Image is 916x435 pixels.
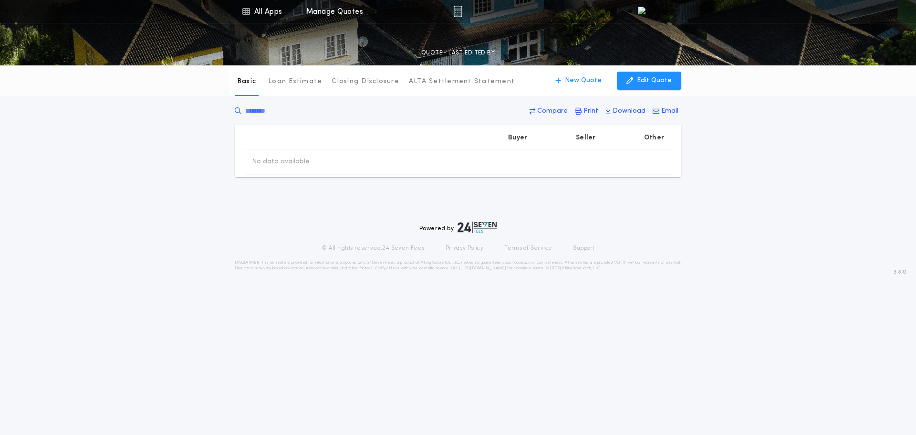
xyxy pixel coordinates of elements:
[644,133,664,143] p: Other
[322,244,425,252] p: © All rights reserved. 24|Seven Fees
[572,103,601,120] button: Print
[458,222,497,233] img: logo
[617,72,681,90] button: Edit Quote
[453,6,462,17] img: img
[504,244,552,252] a: Terms of Service
[650,103,681,120] button: Email
[268,77,322,86] p: Loan Estimate
[459,266,506,270] a: [URL][DOMAIN_NAME]
[235,260,681,271] p: DISCLAIMER: This estimate is provided for informational purposes only. 24|Seven Fees, a product o...
[613,106,645,116] p: Download
[537,106,568,116] p: Compare
[573,244,594,252] a: Support
[603,103,648,120] button: Download
[583,106,598,116] p: Print
[332,77,399,86] p: Closing Disclosure
[546,72,611,90] button: New Quote
[419,222,497,233] div: Powered by
[565,76,602,85] p: New Quote
[237,77,256,86] p: Basic
[576,133,596,143] p: Seller
[661,106,678,116] p: Email
[508,133,527,143] p: Buyer
[894,268,906,276] span: 3.8.0
[409,77,515,86] p: ALTA Settlement Statement
[244,149,317,174] td: No data available
[421,48,495,58] p: QUOTE - LAST EDITED BY
[527,103,571,120] button: Compare
[446,244,484,252] a: Privacy Policy
[637,76,672,85] p: Edit Quote
[638,7,671,16] img: vs-icon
